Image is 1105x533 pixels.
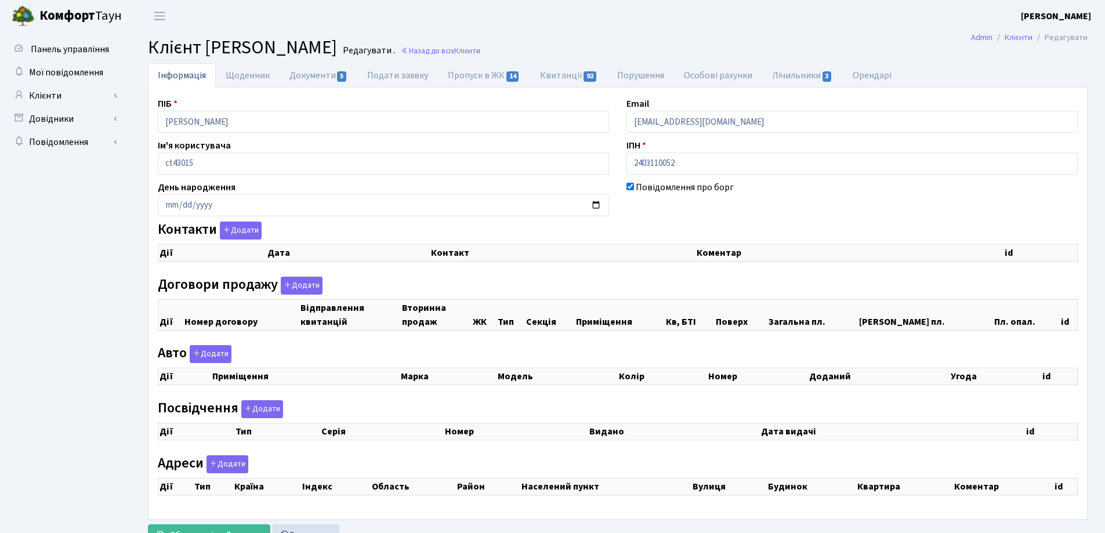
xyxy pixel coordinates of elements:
th: Колір [618,368,707,385]
a: Додати [187,343,231,364]
th: Видано [588,423,760,440]
span: 14 [506,71,519,82]
th: Населений пункт [520,478,691,495]
span: 3 [823,71,832,82]
a: Додати [204,453,248,473]
th: id [1053,478,1078,495]
th: Секція [525,299,575,330]
a: Порушення [607,63,674,88]
a: Клієнти [1005,31,1032,43]
a: Довідники [6,107,122,130]
span: 92 [584,71,596,82]
small: Редагувати . [340,45,395,56]
label: Посвідчення [158,400,283,418]
button: Посвідчення [241,400,283,418]
label: Повідомлення про борг [636,180,734,194]
a: Щоденник [216,63,280,88]
th: id [1060,299,1077,330]
a: Панель управління [6,38,122,61]
th: Номер [444,423,589,440]
nav: breadcrumb [954,26,1105,50]
li: Редагувати [1032,31,1088,44]
th: Дії [158,368,212,385]
a: Квитанції [530,63,607,88]
th: Будинок [767,478,856,495]
a: Клієнти [6,84,122,107]
th: Вторинна продаж [401,299,472,330]
a: Мої повідомлення [6,61,122,84]
th: id [1003,245,1078,262]
th: Серія [320,423,444,440]
th: Тип [193,478,233,495]
b: Комфорт [39,6,95,25]
label: День народження [158,180,236,194]
th: Дата [266,245,430,262]
th: Контакт [430,245,695,262]
label: Договори продажу [158,277,323,295]
label: ПІБ [158,97,177,111]
a: Додати [278,274,323,295]
th: Приміщення [211,368,400,385]
a: Орендарі [843,63,901,88]
th: Тип [234,423,320,440]
label: Ім'я користувача [158,139,231,153]
a: Назад до всіхКлієнти [401,45,480,56]
th: Номер [707,368,808,385]
label: Адреси [158,455,248,473]
th: Приміщення [575,299,665,330]
th: Угода [950,368,1041,385]
th: Марка [400,368,497,385]
th: Відправлення квитанцій [299,299,401,330]
button: Авто [190,345,231,363]
a: [PERSON_NAME] [1021,9,1091,23]
th: Доданий [808,368,950,385]
th: Вулиця [691,478,767,495]
th: Коментар [695,245,1003,262]
th: Дії [158,423,235,440]
a: Особові рахунки [674,63,762,88]
a: Повідомлення [6,130,122,154]
th: Дії [158,299,184,330]
span: Мої повідомлення [29,66,103,79]
span: 5 [337,71,346,82]
span: Таун [39,6,122,26]
th: Номер договору [183,299,299,330]
th: Квартира [856,478,953,495]
button: Контакти [220,222,262,240]
span: Клієнт [PERSON_NAME] [148,34,337,61]
label: Контакти [158,222,262,240]
th: Загальна пл. [767,299,858,330]
a: Додати [238,398,283,418]
a: Лічильники [762,63,842,88]
span: Клієнти [454,45,480,56]
label: ІПН [626,139,646,153]
button: Переключити навігацію [145,6,174,26]
th: id [1041,368,1078,385]
a: Документи [280,63,357,88]
th: Дії [158,478,194,495]
th: id [1025,423,1077,440]
a: Інформація [148,63,216,88]
button: Адреси [206,455,248,473]
a: Пропуск в ЖК [438,63,530,88]
th: Індекс [301,478,371,495]
th: Дії [158,245,267,262]
b: [PERSON_NAME] [1021,10,1091,23]
img: logo.png [12,5,35,28]
th: Пл. опал. [993,299,1060,330]
th: Район [456,478,520,495]
a: Admin [971,31,992,43]
th: Коментар [953,478,1053,495]
button: Договори продажу [281,277,323,295]
th: [PERSON_NAME] пл. [858,299,993,330]
th: Країна [233,478,301,495]
th: ЖК [472,299,497,330]
th: Тип [497,299,525,330]
label: Email [626,97,649,111]
a: Додати [217,220,262,240]
th: Модель [497,368,618,385]
th: Область [371,478,456,495]
th: Поверх [715,299,767,330]
th: Кв, БТІ [665,299,715,330]
label: Авто [158,345,231,363]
